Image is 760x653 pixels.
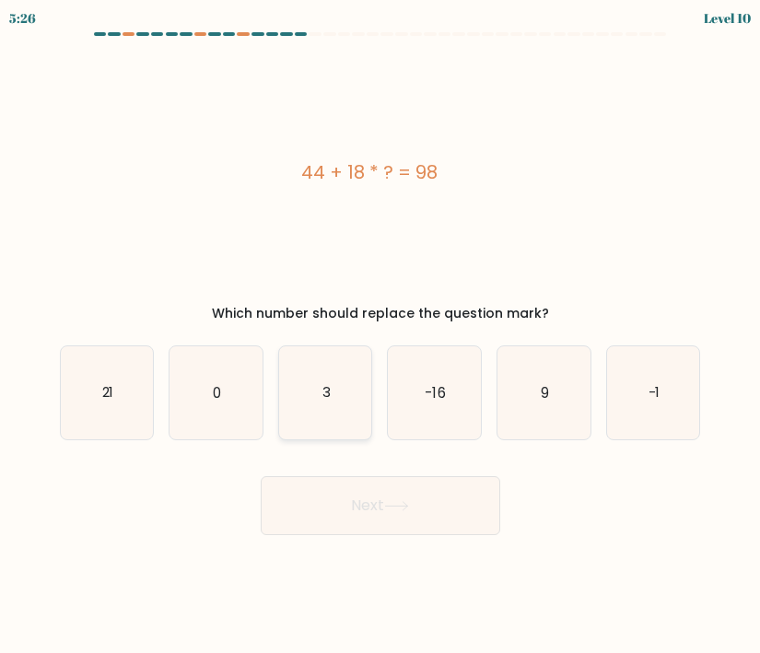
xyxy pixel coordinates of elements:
text: -16 [426,382,446,402]
text: -1 [649,382,661,402]
div: Which number should replace the question mark? [71,304,690,323]
text: 21 [101,382,113,402]
div: 44 + 18 * ? = 98 [60,158,679,186]
text: 0 [213,382,221,402]
div: 5:26 [9,8,36,28]
button: Next [261,476,500,535]
div: Level 10 [704,8,751,28]
text: 9 [541,382,549,402]
text: 3 [322,382,331,402]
